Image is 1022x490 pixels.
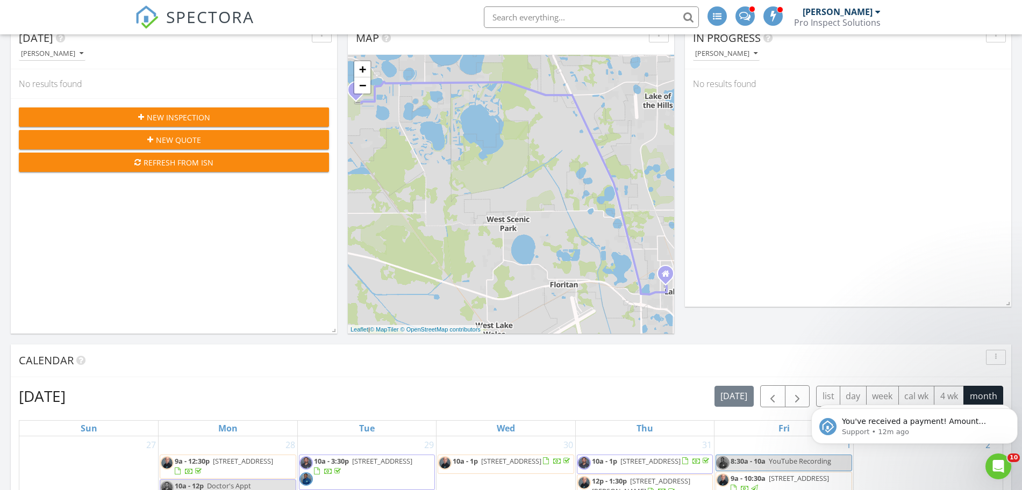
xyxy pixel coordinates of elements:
a: 10a - 3:30p [STREET_ADDRESS] [299,455,435,490]
img: danny_headshot_1.jpg [716,473,730,487]
div: No results found [685,69,1011,98]
a: Go to July 27, 2025 [144,436,158,453]
span: In Progress [693,31,761,45]
span: New Quote [156,134,201,146]
a: Monday [216,421,240,436]
button: New Quote [19,130,329,149]
img: danny_headshot_1.jpg [160,456,174,470]
span: 10 [1007,453,1020,462]
span: YouTube Recording [769,456,831,466]
button: Next month [785,385,810,407]
button: New Inspection [19,107,329,127]
a: Zoom in [354,61,370,77]
button: [PERSON_NAME] [693,47,760,61]
div: Refresh from ISN [27,157,320,168]
span: [STREET_ADDRESS] [213,456,273,466]
a: 10a - 1p [STREET_ADDRESS] [438,455,574,474]
div: | [348,325,483,334]
span: [DATE] [19,31,53,45]
h2: [DATE] [19,385,66,407]
a: Wednesday [495,421,517,436]
div: [PERSON_NAME] [695,50,757,57]
div: [PERSON_NAME] [803,6,873,17]
img: The Best Home Inspection Software - Spectora [135,5,159,29]
button: Previous month [760,385,785,407]
span: 10a - 1p [592,456,617,466]
a: 10a - 1p [STREET_ADDRESS] [577,455,713,474]
a: 9a - 12:30p [STREET_ADDRESS] [175,456,273,476]
a: Friday [776,421,792,436]
a: 10a - 3:30p [STREET_ADDRESS] [314,456,412,476]
a: 9a - 12:30p [STREET_ADDRESS] [160,455,296,479]
a: 10a - 1p [STREET_ADDRESS] [453,456,572,466]
a: Thursday [634,421,655,436]
img: hector_cortes.jpg [299,456,313,470]
button: Refresh from ISN [19,153,329,172]
i: 1 [354,87,358,95]
a: SPECTORA [135,15,254,37]
span: 9a - 12:30p [175,456,210,466]
a: © OpenStreetMap contributors [401,326,481,333]
div: Pro Inspect Solutions [794,17,881,28]
a: © MapTiler [370,326,399,333]
span: SPECTORA [166,5,254,28]
span: 10a - 1p [453,456,478,466]
iframe: Intercom notifications message [807,386,1022,461]
div: 4510 Rapallo Ave, Winter Haven, FL 33884 [356,90,362,96]
a: Zoom out [354,77,370,93]
span: [STREET_ADDRESS] [481,456,541,466]
span: [STREET_ADDRESS] [352,456,412,466]
span: [STREET_ADDRESS] [769,473,829,483]
span: Map [356,31,379,45]
div: 104 W Park Ave, Lake Wales FL 33853 [666,273,672,280]
a: Tuesday [357,421,377,436]
button: [PERSON_NAME] [19,47,85,61]
div: [PERSON_NAME] [21,50,83,57]
img: hector_cortes.jpg [577,456,591,470]
span: 10a - 3:30p [314,456,349,466]
a: 10a - 1p [STREET_ADDRESS] [592,456,711,466]
span: 12p - 1:30p [592,476,627,486]
a: Leaflet [351,326,368,333]
a: Go to July 30, 2025 [561,436,575,453]
a: Sunday [78,421,99,436]
span: New Inspection [147,112,210,123]
a: Go to July 29, 2025 [422,436,436,453]
img: danny_headshot_1.jpg [438,456,452,470]
img: qbell_headshot.jpg [299,472,313,486]
a: Go to July 28, 2025 [283,436,297,453]
span: Calendar [19,353,74,367]
button: [DATE] [714,386,754,407]
a: Go to July 31, 2025 [700,436,714,453]
iframe: Intercom live chat [985,453,1011,479]
span: [STREET_ADDRESS] [620,456,681,466]
img: qbell_headshot.jpg [716,456,730,470]
input: Search everything... [484,6,699,28]
span: 8:30a - 10a [731,456,766,466]
img: danny_headshot_1.jpg [577,476,591,489]
span: 9a - 10:30a [731,473,766,483]
div: No results found [11,69,337,98]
